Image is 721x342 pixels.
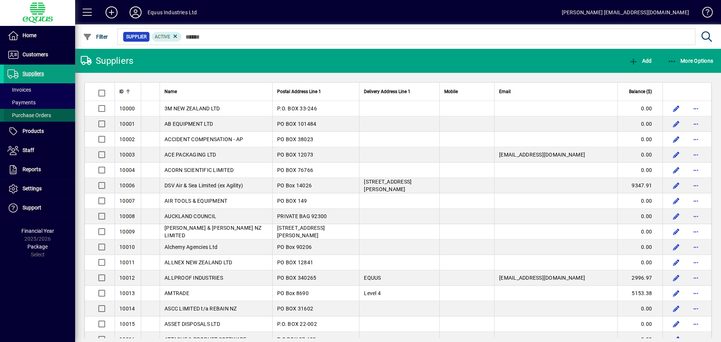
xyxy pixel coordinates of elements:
span: PO BOX 101484 [277,121,316,127]
button: More options [690,149,702,161]
button: More options [690,241,702,253]
button: More options [690,179,702,191]
span: Balance ($) [629,87,652,96]
span: Payments [8,99,36,105]
div: Suppliers [81,55,133,67]
span: ACE PACKAGING LTD [164,152,216,158]
span: PO Box 90206 [277,244,312,250]
span: Suppliers [23,71,44,77]
td: 0.00 [617,209,662,224]
span: Supplier [126,33,146,41]
span: P.O. BOX 33-246 [277,105,317,111]
button: Edit [670,318,682,330]
span: 10013 [119,290,135,296]
span: PO BOX 340265 [277,275,316,281]
span: [EMAIL_ADDRESS][DOMAIN_NAME] [499,152,585,158]
span: 10000 [119,105,135,111]
span: 10014 [119,306,135,312]
div: Balance ($) [622,87,659,96]
span: Support [23,205,41,211]
span: PO BOX 38023 [277,136,313,142]
span: PO Box 14026 [277,182,312,188]
td: 0.00 [617,116,662,132]
span: Invoices [8,87,31,93]
td: 9347.91 [617,178,662,193]
td: 2996.97 [617,270,662,286]
button: More options [690,287,702,299]
span: EQUUS [364,275,381,281]
span: ASCC LIMITED t/a REBAIN NZ [164,306,237,312]
td: 0.00 [617,240,662,255]
span: PO BOX 12073 [277,152,313,158]
button: Edit [670,149,682,161]
span: ASSET DISPOSALS LTD [164,321,220,327]
td: 0.00 [617,255,662,270]
a: Products [4,122,75,141]
button: Add [100,6,124,19]
span: [EMAIL_ADDRESS][DOMAIN_NAME] [499,275,585,281]
div: Name [164,87,268,96]
span: PO BOX 31602 [277,306,313,312]
span: PO BOX 12841 [277,259,313,265]
span: ACORN SCIENTIFIC LIMITED [164,167,234,173]
span: Settings [23,185,42,191]
div: Equus Industries Ltd [148,6,197,18]
span: AMTRADE [164,290,189,296]
span: 10010 [119,244,135,250]
div: ID [119,87,136,96]
span: Email [499,87,511,96]
span: 10002 [119,136,135,142]
span: 10004 [119,167,135,173]
button: More options [690,133,702,145]
span: AIR TOOLS & EQUIPMENT [164,198,227,204]
button: Edit [670,179,682,191]
a: Settings [4,179,75,198]
span: PO BOX 149 [277,198,307,204]
button: Edit [670,164,682,176]
span: 10003 [119,152,135,158]
span: PO Box 8690 [277,290,309,296]
a: Staff [4,141,75,160]
span: Home [23,32,36,38]
span: 10009 [119,229,135,235]
button: Profile [124,6,148,19]
span: Products [23,128,44,134]
span: ALLNEX NEW ZEALAND LTD [164,259,232,265]
span: Filter [83,34,108,40]
span: 10001 [119,121,135,127]
mat-chip: Activation Status: Active [152,32,182,42]
span: AUCKLAND COUNCIL [164,213,216,219]
span: P.O. BOX 22-002 [277,321,317,327]
button: More options [690,318,702,330]
a: Customers [4,45,75,64]
td: 5153.38 [617,286,662,301]
button: More options [690,195,702,207]
span: Alchemy Agencies Ltd [164,244,217,250]
span: [STREET_ADDRESS][PERSON_NAME] [277,225,325,238]
span: AB EQUIPMENT LTD [164,121,213,127]
a: Payments [4,96,75,109]
span: Customers [23,51,48,57]
button: Filter [81,30,110,44]
span: Add [629,58,652,64]
span: Mobile [444,87,458,96]
span: [STREET_ADDRESS][PERSON_NAME] [364,179,412,192]
span: Level 4 [364,290,381,296]
button: Edit [670,133,682,145]
button: More options [690,303,702,315]
button: Edit [670,118,682,130]
span: Delivery Address Line 1 [364,87,410,96]
span: Reports [23,166,41,172]
div: [PERSON_NAME] [EMAIL_ADDRESS][DOMAIN_NAME] [562,6,689,18]
button: More options [690,210,702,222]
span: More Options [668,58,713,64]
button: More options [690,272,702,284]
span: Name [164,87,177,96]
td: 0.00 [617,224,662,240]
span: Staff [23,147,34,153]
span: 10008 [119,213,135,219]
td: 0.00 [617,147,662,163]
button: More options [690,256,702,268]
button: More options [690,118,702,130]
span: 10011 [119,259,135,265]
